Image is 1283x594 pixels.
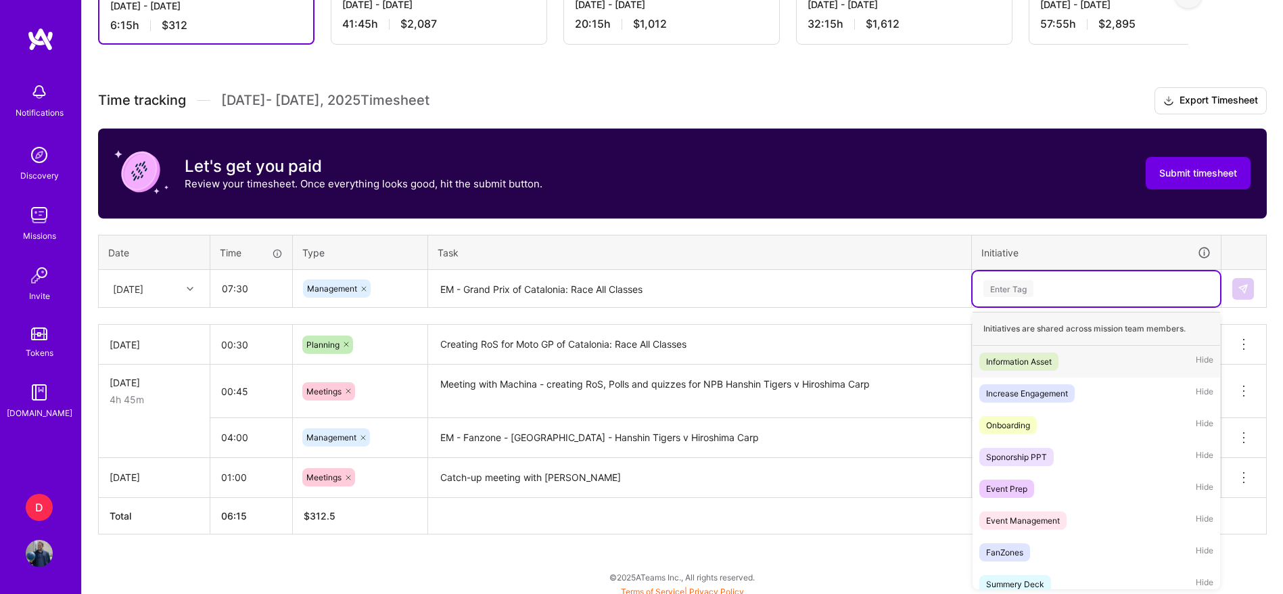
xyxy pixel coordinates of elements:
[220,246,283,260] div: Time
[110,392,199,407] div: 4h 45m
[26,141,53,168] img: discovery
[210,497,293,534] th: 06:15
[986,418,1030,432] div: Onboarding
[400,17,437,31] span: $2,087
[1196,575,1213,593] span: Hide
[986,450,1047,464] div: Sponorship PPT
[98,92,186,109] span: Time tracking
[1146,157,1251,189] button: Submit timesheet
[1196,384,1213,403] span: Hide
[429,419,970,457] textarea: EM - Fanzone - [GEOGRAPHIC_DATA] - Hanshin Tigers v Hiroshima Carp
[185,177,542,191] p: Review your timesheet. Once everything looks good, hit the submit button.
[1196,480,1213,498] span: Hide
[22,494,56,521] a: D
[1196,543,1213,562] span: Hide
[306,386,342,396] span: Meetings
[185,156,542,177] h3: Let's get you paid
[1040,17,1234,31] div: 57:55 h
[110,470,199,484] div: [DATE]
[211,271,291,306] input: HH:MM
[26,494,53,521] div: D
[29,289,50,303] div: Invite
[428,235,972,270] th: Task
[1163,94,1174,108] i: icon Download
[342,17,536,31] div: 41:45 h
[429,326,970,363] textarea: Creating RoS for Moto GP of Catalonia: Race All Classes
[7,406,72,420] div: [DOMAIN_NAME]
[31,327,47,340] img: tokens
[986,355,1052,369] div: Information Asset
[187,285,193,292] i: icon Chevron
[27,27,54,51] img: logo
[983,278,1033,299] div: Enter Tag
[26,346,53,360] div: Tokens
[973,312,1220,346] div: Initiatives are shared across mission team members.
[114,145,168,199] img: coin
[1154,87,1267,114] button: Export Timesheet
[1238,283,1249,294] img: Submit
[1196,448,1213,466] span: Hide
[23,229,56,243] div: Missions
[210,459,292,495] input: HH:MM
[981,245,1211,260] div: Initiative
[22,540,56,567] a: User Avatar
[162,18,187,32] span: $312
[306,340,340,350] span: Planning
[20,168,59,183] div: Discovery
[210,373,292,409] input: HH:MM
[16,106,64,120] div: Notifications
[26,202,53,229] img: teamwork
[1196,352,1213,371] span: Hide
[866,17,900,31] span: $1,612
[306,432,356,442] span: Management
[210,327,292,363] input: HH:MM
[110,18,302,32] div: 6:15 h
[1098,17,1136,31] span: $2,895
[986,577,1044,591] div: Summery Deck
[26,78,53,106] img: bell
[986,545,1023,559] div: FanZones
[429,366,970,417] textarea: Meeting with Machina - creating RoS, Polls and quizzes for NPB Hanshin Tigers v Hiroshima Carp
[26,540,53,567] img: User Avatar
[1196,511,1213,530] span: Hide
[307,283,357,294] span: Management
[1159,166,1237,180] span: Submit timesheet
[113,281,143,296] div: [DATE]
[1196,416,1213,434] span: Hide
[429,459,970,497] textarea: Catch-up meeting with [PERSON_NAME]
[429,271,970,307] textarea: EM - Grand Prix of Catalonia: Race All Classes
[221,92,429,109] span: [DATE] - [DATE] , 2025 Timesheet
[808,17,1001,31] div: 32:15 h
[986,513,1060,528] div: Event Management
[306,472,342,482] span: Meetings
[210,419,292,455] input: HH:MM
[110,375,199,390] div: [DATE]
[26,262,53,289] img: Invite
[986,386,1068,401] div: Increase Engagement
[633,17,667,31] span: $1,012
[26,379,53,406] img: guide book
[304,510,335,522] span: $ 312.5
[986,482,1027,496] div: Event Prep
[99,497,210,534] th: Total
[575,17,768,31] div: 20:15 h
[99,235,210,270] th: Date
[110,338,199,352] div: [DATE]
[293,235,428,270] th: Type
